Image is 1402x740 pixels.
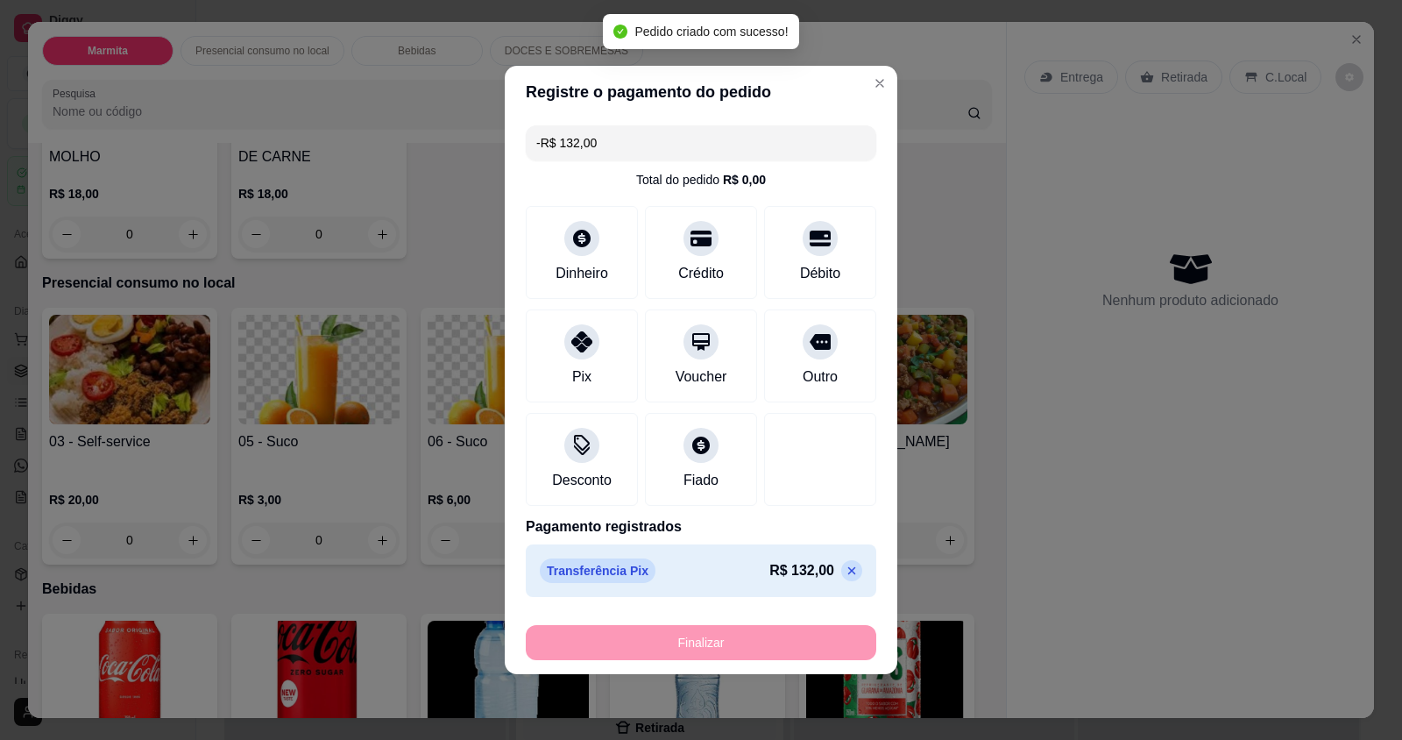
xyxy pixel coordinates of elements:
p: Pagamento registrados [526,516,876,537]
header: Registre o pagamento do pedido [505,66,897,118]
div: Crédito [678,263,724,284]
div: Voucher [676,366,727,388]
div: Outro [803,366,838,388]
div: Total do pedido [636,171,766,189]
span: Pedido criado com sucesso! [634,25,788,39]
span: check-circle [613,25,627,39]
p: Transferência Pix [540,559,655,583]
div: Desconto [552,470,612,491]
p: R$ 132,00 [769,560,834,581]
button: Close [866,69,894,97]
div: Pix [572,366,591,388]
div: R$ 0,00 [723,171,766,189]
div: Débito [800,263,840,284]
div: Fiado [683,470,719,491]
div: Dinheiro [556,263,608,284]
input: Ex.: hambúrguer de cordeiro [536,125,866,160]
